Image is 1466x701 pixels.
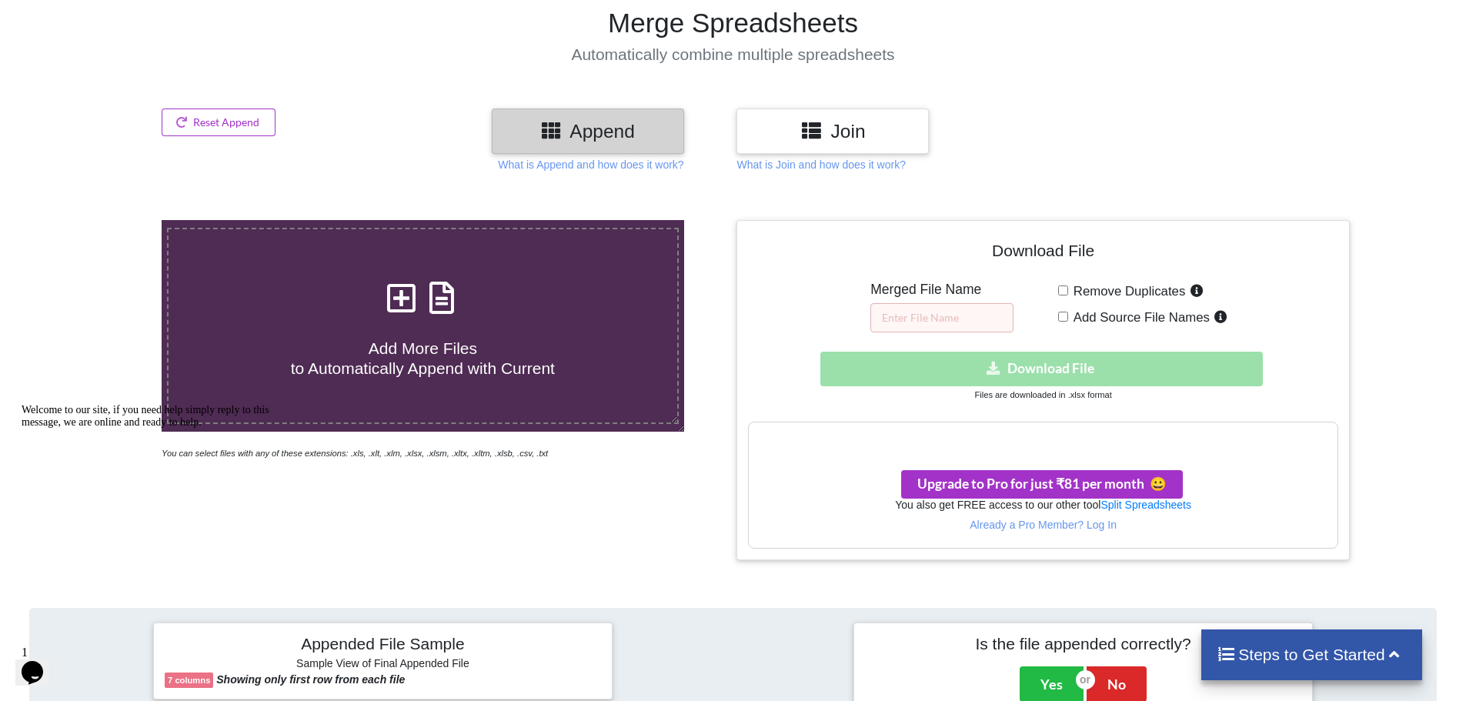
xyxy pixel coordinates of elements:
[6,6,283,31] div: Welcome to our site, if you need help simply reply to this message, we are online and ready to help.
[974,390,1111,399] small: Files are downloaded in .xlsx format
[498,157,683,172] p: What is Append and how does it work?
[291,339,555,376] span: Add More Files to Automatically Append with Current
[749,430,1337,447] h3: Your files are more than 1 MB
[165,634,601,656] h4: Appended File Sample
[165,657,601,673] h6: Sample View of Final Appended File
[168,676,210,685] b: 7 columns
[216,673,405,686] b: Showing only first row from each file
[6,6,254,30] span: Welcome to our site, if you need help simply reply to this message, we are online and ready to help.
[15,639,65,686] iframe: chat widget
[15,398,292,632] iframe: chat widget
[1217,645,1407,664] h4: Steps to Get Started
[749,517,1337,532] p: Already a Pro Member? Log In
[749,499,1337,512] h6: You also get FREE access to our other tool
[901,470,1183,499] button: Upgrade to Pro for just ₹81 per monthsmile
[503,120,673,142] h3: Append
[748,120,917,142] h3: Join
[870,303,1014,332] input: Enter File Name
[748,232,1337,275] h4: Download File
[917,476,1167,492] span: Upgrade to Pro for just ₹81 per month
[870,282,1014,298] h5: Merged File Name
[162,108,276,136] button: Reset Append
[1068,284,1186,299] span: Remove Duplicates
[1144,476,1167,492] span: smile
[1068,310,1210,325] span: Add Source File Names
[162,449,548,458] i: You can select files with any of these extensions: .xls, .xlt, .xlm, .xlsx, .xlsm, .xltx, .xltm, ...
[865,634,1301,653] h4: Is the file appended correctly?
[736,157,905,172] p: What is Join and how does it work?
[1100,499,1191,511] a: Split Spreadsheets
